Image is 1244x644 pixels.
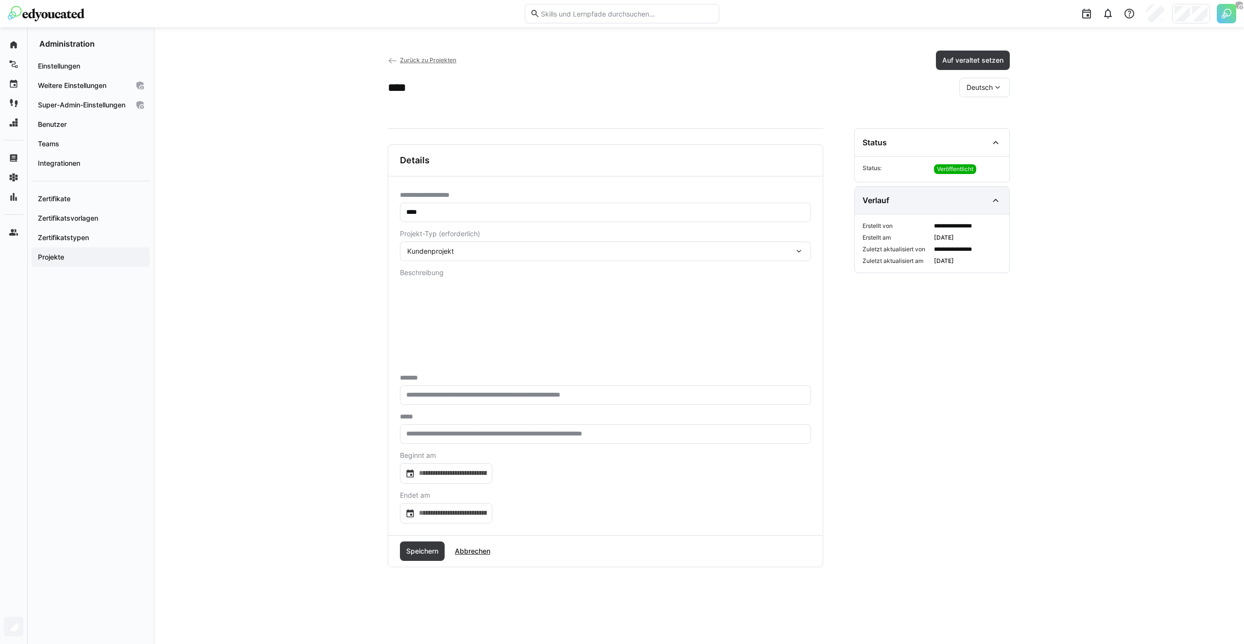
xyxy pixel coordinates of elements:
span: Projekt-Typ (erforderlich) [400,230,480,238]
a: Zurück zu Projekten [388,56,456,64]
button: Abbrechen [449,541,497,561]
input: Skills und Lernpfade durchsuchen… [540,9,714,18]
span: [DATE] [934,234,1002,242]
span: Speichern [405,546,440,556]
span: Zurück zu Projekten [400,56,456,64]
div: Status [863,138,887,147]
app-project-type: Kundenprojekt [407,247,454,255]
span: Endet am [400,491,430,499]
span: Zuletzt aktualisiert von [863,245,930,253]
span: Erstellt von [863,222,930,230]
span: Zuletzt aktualisiert am [863,257,930,265]
span: Erstellt am [863,234,930,242]
button: Auf veraltet setzen [936,51,1010,70]
div: Beschreibung [400,269,811,277]
span: Deutsch [967,83,993,92]
button: Speichern [400,541,445,561]
div: Verlauf [863,195,889,205]
span: Abbrechen [453,546,492,556]
span: Auf veraltet setzen [941,55,1005,65]
span: Beginnt am [400,452,436,459]
span: Status: [863,164,930,174]
span: Veröffentlicht [937,165,973,173]
span: [DATE] [934,257,1002,265]
h3: Details [400,155,430,166]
